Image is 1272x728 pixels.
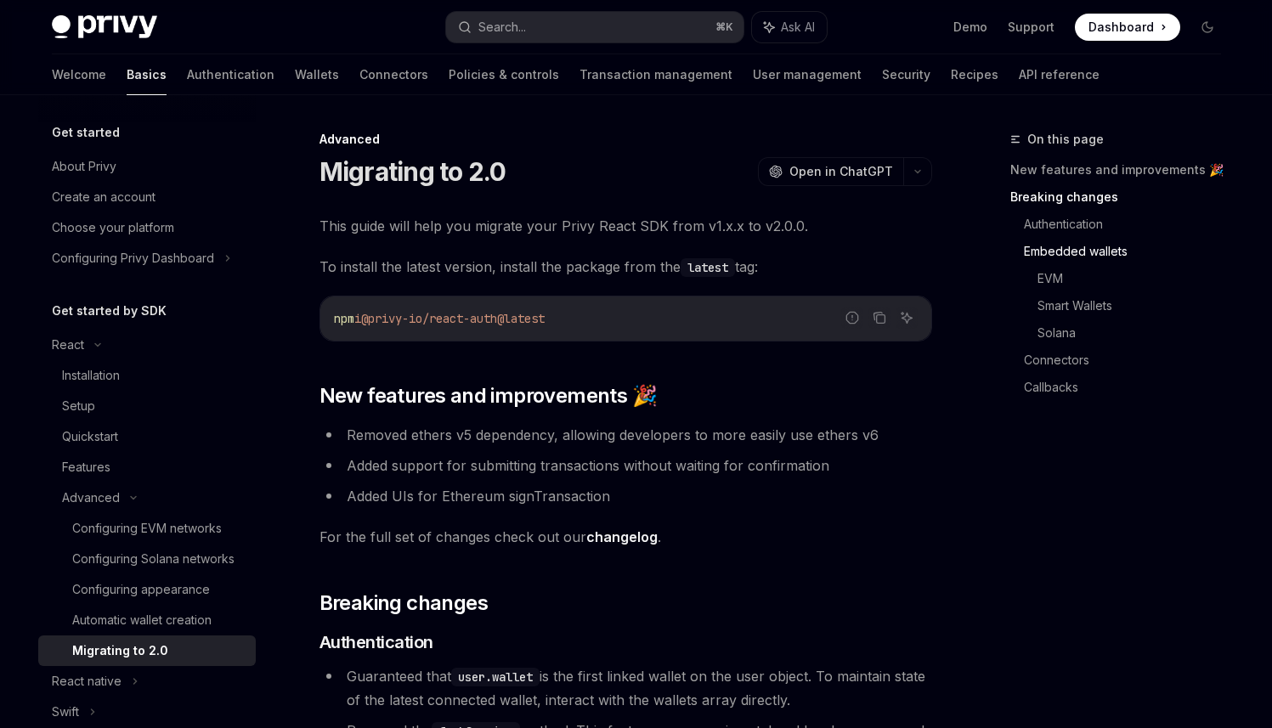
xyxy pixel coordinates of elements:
a: Callbacks [1024,374,1235,401]
span: For the full set of changes check out our . [319,525,932,549]
div: React [52,335,84,355]
a: Security [882,54,930,95]
a: Support [1008,19,1054,36]
h5: Get started [52,122,120,143]
code: latest [681,258,735,277]
li: Added UIs for Ethereum signTransaction [319,484,932,508]
a: Create an account [38,182,256,212]
span: ⌘ K [715,20,733,34]
a: Connectors [1024,347,1235,374]
a: Wallets [295,54,339,95]
button: Copy the contents from the code block [868,307,890,329]
div: Advanced [62,488,120,508]
div: Swift [52,702,79,722]
code: user.wallet [451,668,540,686]
li: Added support for submitting transactions without waiting for confirmation [319,454,932,477]
span: New features and improvements 🎉 [319,382,657,409]
a: Installation [38,360,256,391]
span: npm [334,311,354,326]
span: Open in ChatGPT [789,163,893,180]
div: Create an account [52,187,155,207]
div: Migrating to 2.0 [72,641,168,661]
img: dark logo [52,15,157,39]
div: Quickstart [62,426,118,447]
li: Removed ethers v5 dependency, allowing developers to more easily use ethers v6 [319,423,932,447]
div: Installation [62,365,120,386]
span: Ask AI [781,19,815,36]
a: API reference [1019,54,1100,95]
a: Policies & controls [449,54,559,95]
div: React native [52,671,122,691]
span: @privy-io/react-auth@latest [361,311,545,326]
a: Configuring EVM networks [38,513,256,544]
h5: Get started by SDK [52,301,167,321]
a: Migrating to 2.0 [38,635,256,666]
div: Automatic wallet creation [72,610,212,630]
a: User management [753,54,862,95]
a: Transaction management [579,54,732,95]
a: Embedded wallets [1024,238,1235,265]
a: Authentication [187,54,274,95]
a: Recipes [951,54,998,95]
button: Toggle dark mode [1194,14,1221,41]
div: Choose your platform [52,217,174,238]
span: On this page [1027,129,1104,150]
a: Smart Wallets [1037,292,1235,319]
a: changelog [586,528,658,546]
div: Search... [478,17,526,37]
a: Quickstart [38,421,256,452]
a: Basics [127,54,167,95]
a: New features and improvements 🎉 [1010,156,1235,183]
a: Automatic wallet creation [38,605,256,635]
div: Setup [62,396,95,416]
a: Demo [953,19,987,36]
a: Choose your platform [38,212,256,243]
button: Report incorrect code [841,307,863,329]
button: Search...⌘K [446,12,743,42]
div: Configuring EVM networks [72,518,222,539]
a: Solana [1037,319,1235,347]
div: Features [62,457,110,477]
a: Welcome [52,54,106,95]
span: Guaranteed that is the first linked wallet on the user object. To maintain state of the latest co... [347,668,925,708]
h1: Migrating to 2.0 [319,156,506,187]
a: About Privy [38,151,256,182]
div: Configuring appearance [72,579,210,600]
span: Authentication [319,630,433,654]
a: Setup [38,391,256,421]
button: Ask AI [896,307,918,329]
span: i [354,311,361,326]
a: Breaking changes [1010,183,1235,211]
a: Dashboard [1075,14,1180,41]
div: Configuring Privy Dashboard [52,248,214,268]
div: Configuring Solana networks [72,549,235,569]
a: Configuring appearance [38,574,256,605]
a: EVM [1037,265,1235,292]
a: Configuring Solana networks [38,544,256,574]
span: This guide will help you migrate your Privy React SDK from v1.x.x to v2.0.0. [319,214,932,238]
button: Open in ChatGPT [758,157,903,186]
a: Connectors [359,54,428,95]
a: Features [38,452,256,483]
div: About Privy [52,156,116,177]
a: Authentication [1024,211,1235,238]
span: Dashboard [1088,19,1154,36]
span: Breaking changes [319,590,488,617]
span: To install the latest version, install the package from the tag: [319,255,932,279]
button: Ask AI [752,12,827,42]
div: Advanced [319,131,932,148]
